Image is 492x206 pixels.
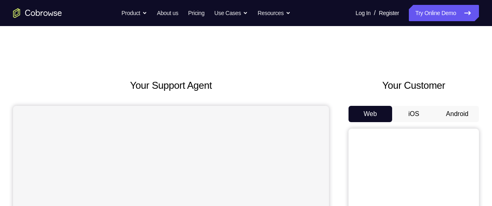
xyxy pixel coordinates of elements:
[121,5,147,21] button: Product
[258,5,291,21] button: Resources
[188,5,204,21] a: Pricing
[355,5,371,21] a: Log In
[392,106,436,122] button: iOS
[409,5,479,21] a: Try Online Demo
[349,106,392,122] button: Web
[435,106,479,122] button: Android
[349,78,479,93] h2: Your Customer
[379,5,399,21] a: Register
[374,8,375,18] span: /
[157,5,178,21] a: About us
[214,5,248,21] button: Use Cases
[13,78,329,93] h2: Your Support Agent
[13,8,62,18] a: Go to the home page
